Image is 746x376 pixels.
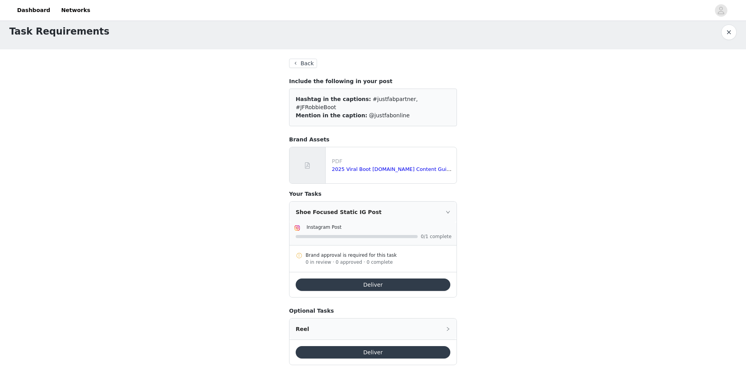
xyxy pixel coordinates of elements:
div: avatar [717,4,725,17]
i: icon: right [446,327,450,331]
p: PDF [332,157,453,165]
div: icon: rightShoe Focused Static IG Post [289,202,457,223]
img: Instagram Icon [294,225,300,231]
span: 0/1 complete [421,234,452,239]
h4: Your Tasks [289,190,457,198]
a: Dashboard [12,2,55,19]
h4: Brand Assets [289,136,457,144]
span: Hashtag in the captions: [296,96,371,102]
a: 2025 Viral Boot [DOMAIN_NAME] Content Guidelines.pdf [332,166,474,172]
div: icon: rightReel [289,319,457,339]
button: Back [289,59,317,68]
div: 0 in review · 0 approved · 0 complete [306,259,451,266]
span: Mention in the caption: [296,112,367,118]
span: @justfabonline [369,112,410,118]
div: Brand approval is required for this task [306,252,451,259]
h4: Optional Tasks [289,307,457,315]
button: Deliver [296,279,450,291]
span: Instagram Post [307,225,342,230]
h4: Include the following in your post [289,77,457,85]
h1: Task Requirements [9,24,110,38]
button: Deliver [296,346,450,359]
a: Networks [56,2,95,19]
i: icon: right [446,210,450,214]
